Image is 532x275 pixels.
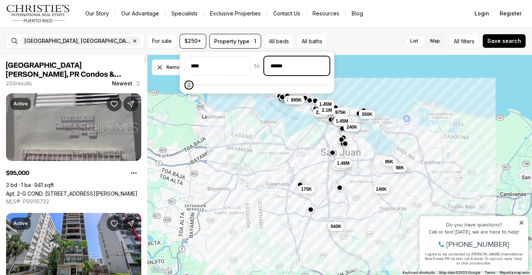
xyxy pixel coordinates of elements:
[31,35,94,43] span: [PHONE_NUMBER]
[180,34,206,49] button: $250+
[301,186,312,192] span: 175K
[24,38,130,44] span: [GEOGRAPHIC_DATA], [GEOGRAPHIC_DATA], [GEOGRAPHIC_DATA]
[393,163,407,172] button: 98K
[475,11,489,17] span: Login
[359,110,376,119] button: 350K
[382,157,396,166] button: 95K
[8,17,109,22] div: Do you have questions?
[385,159,393,165] span: 95K
[343,123,360,132] button: 240K
[6,5,70,23] img: logo
[396,165,404,171] span: 98K
[152,38,172,44] span: For sale
[185,57,249,75] input: priceMin
[107,76,146,91] button: Newest
[332,108,349,117] button: 975K
[291,97,302,103] span: 895K
[404,34,424,48] label: List
[319,106,335,115] button: 2.1M
[454,37,459,45] span: All
[209,34,261,49] button: Property type · 1
[264,57,329,75] input: priceMax
[284,96,301,105] button: 830K
[264,34,294,49] button: All beds
[298,185,315,194] button: 175K
[184,81,193,90] span: Maximum
[126,166,141,181] button: Property options
[152,59,189,75] button: Dismiss drawing
[495,6,526,21] button: Register
[322,107,332,113] span: 2.1M
[184,38,201,44] span: $250+
[424,34,446,48] label: Map
[333,117,351,126] button: 1.45M
[123,96,138,111] button: Share Property
[14,220,28,226] p: Active
[316,100,335,109] button: 1.45M
[334,159,352,168] button: 1.48M
[487,38,521,44] span: Save search
[14,101,28,107] p: Active
[328,222,345,231] button: 540K
[482,34,526,48] button: Save search
[313,108,329,117] button: 2.7M
[461,37,475,45] span: filters
[6,62,121,87] span: [GEOGRAPHIC_DATA][PERSON_NAME], PR Condos & Apartments for $250+
[107,96,122,111] button: Save Property: Apt. 2-G COND. VILLA OLIMPICA #2G
[449,34,479,49] button: Allfilters
[79,8,115,19] a: Our Story
[123,216,138,231] button: Share Property
[346,124,357,130] span: 240K
[332,161,349,170] button: 775K
[204,8,267,19] a: Exclusive Properties
[362,111,373,117] span: 350K
[331,223,342,229] span: 540K
[9,46,107,61] span: I agree to be contacted by [PERSON_NAME] International Real Estate PR via text, call & email. To ...
[316,109,326,115] span: 2.7M
[500,11,521,17] span: Register
[288,96,305,105] button: 895K
[297,34,327,49] button: All baths
[6,81,32,87] p: 204 results
[254,63,260,69] span: to
[6,190,138,197] a: Apt. 2-G COND. VILLA OLIMPICA #2G, SAN JUAN PR, 00924
[307,8,345,19] a: Resources
[337,160,349,166] span: 1.48M
[107,216,122,231] button: Save Property: 1307 AVENIDA AVE #PH
[470,6,494,21] button: Login
[147,34,177,49] button: For sale
[335,109,346,115] span: 975K
[267,8,306,19] button: Contact Us
[115,8,165,19] a: Our Advantage
[376,186,387,192] span: 140K
[165,8,204,19] a: Specialists
[346,8,369,19] a: Blog
[373,185,390,194] button: 140K
[336,118,348,124] span: 1.45M
[319,101,332,107] span: 1.45M
[287,97,298,103] span: 830K
[8,24,109,29] div: Call or text [DATE], we are here to help!
[112,81,132,87] span: Newest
